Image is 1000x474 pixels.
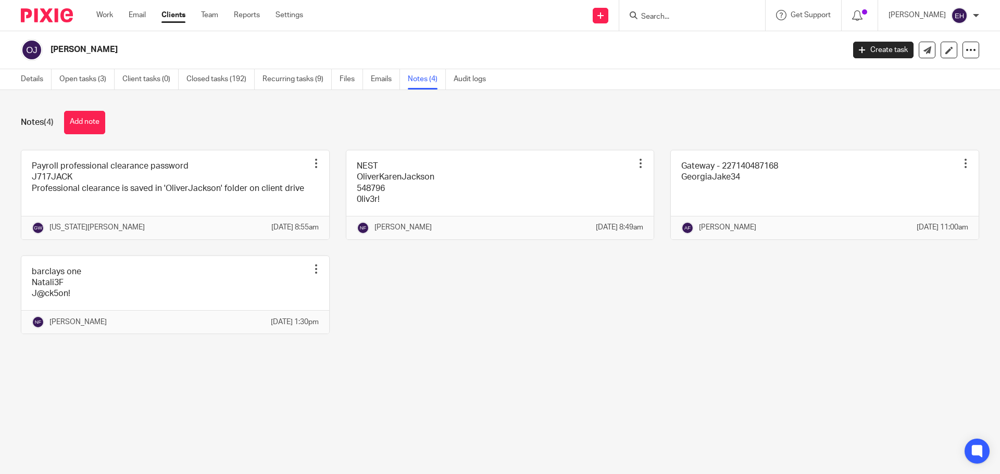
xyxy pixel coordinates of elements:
a: Create task [853,42,914,58]
img: svg%3E [357,222,369,234]
a: Audit logs [454,69,494,89]
a: Reports [234,10,260,20]
a: Closed tasks (192) [186,69,255,89]
p: [PERSON_NAME] [889,10,946,20]
a: Open tasks (3) [59,69,115,89]
a: Clients [161,10,185,20]
p: [DATE] 1:30pm [271,317,319,327]
h2: [PERSON_NAME] [51,44,680,55]
a: Settings [276,10,303,20]
input: Search [640,12,734,22]
p: [PERSON_NAME] [374,222,432,233]
img: svg%3E [951,7,968,24]
p: [DATE] 8:55am [271,222,319,233]
img: svg%3E [681,222,694,234]
a: Work [96,10,113,20]
p: [PERSON_NAME] [699,222,756,233]
a: Details [21,69,52,89]
img: svg%3E [32,222,44,234]
a: Client tasks (0) [122,69,179,89]
img: svg%3E [32,316,44,328]
span: Get Support [791,11,831,19]
p: [US_STATE][PERSON_NAME] [49,222,145,233]
button: Add note [64,111,105,134]
p: [PERSON_NAME] [49,317,107,327]
span: (4) [44,118,54,126]
img: Pixie [21,8,73,22]
a: Recurring tasks (9) [262,69,332,89]
a: Team [201,10,218,20]
a: Email [129,10,146,20]
img: svg%3E [21,39,43,61]
p: [DATE] 8:49am [596,222,643,233]
h1: Notes [21,117,54,128]
a: Emails [371,69,400,89]
p: [DATE] 11:00am [917,222,968,233]
a: Notes (4) [408,69,446,89]
a: Files [340,69,363,89]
